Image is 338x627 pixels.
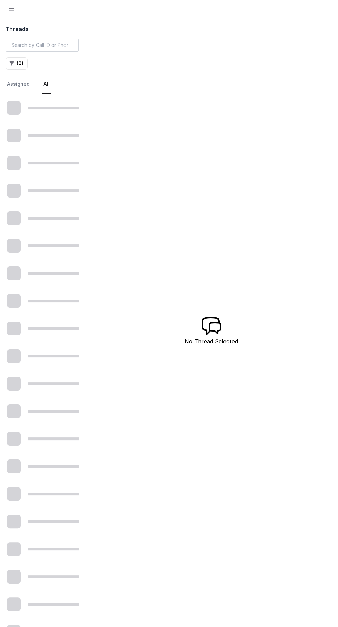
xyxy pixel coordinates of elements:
[42,75,51,94] a: All
[6,25,79,33] h2: Threads
[185,337,238,345] p: No Thread Selected
[6,75,31,94] a: Assigned
[6,39,79,52] input: Search by Call ID or Phone Number
[6,3,18,16] button: Open navigation
[6,57,28,70] button: (0)
[6,75,79,94] nav: Tabs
